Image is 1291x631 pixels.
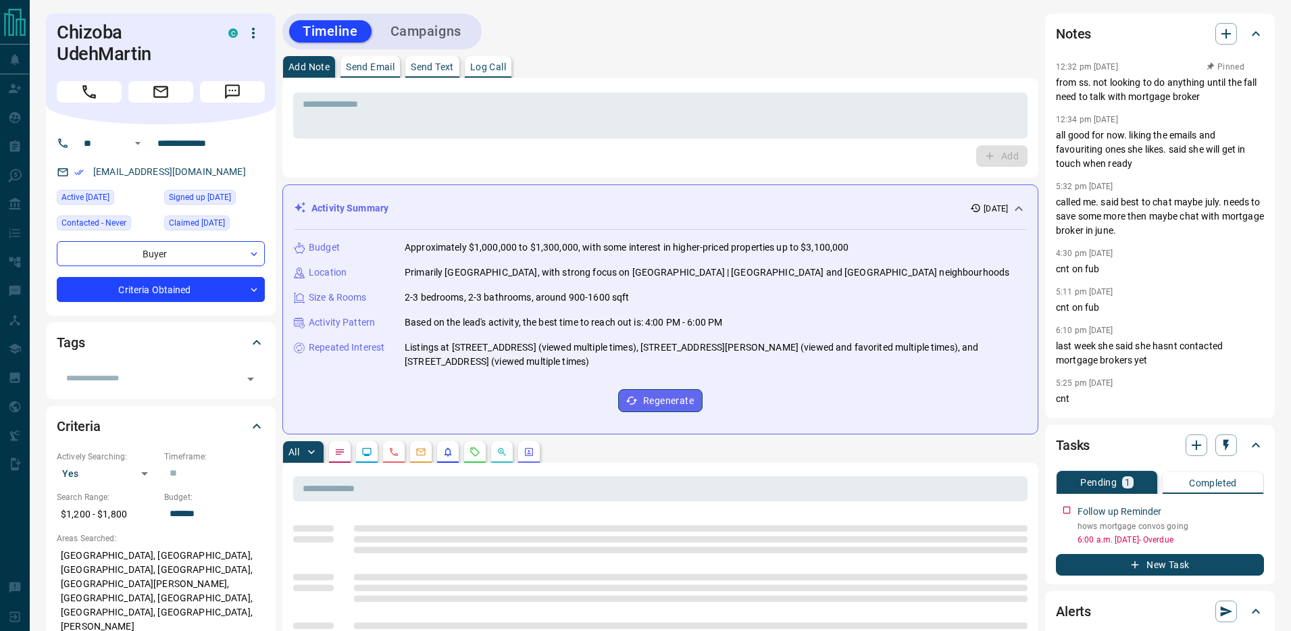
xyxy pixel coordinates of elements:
svg: Agent Actions [524,447,534,457]
p: Actively Searching: [57,451,157,463]
svg: Opportunities [497,447,507,457]
button: Pinned [1206,61,1245,73]
p: 5:11 pm [DATE] [1056,287,1113,297]
p: Primarily [GEOGRAPHIC_DATA], with strong focus on [GEOGRAPHIC_DATA] | [GEOGRAPHIC_DATA] and [GEOG... [405,266,1009,280]
button: Campaigns [377,20,475,43]
span: Call [57,81,122,103]
svg: Email Verified [74,168,84,177]
p: 4:30 pm [DATE] [1056,249,1113,258]
span: Message [200,81,265,103]
p: 5:32 pm [DATE] [1056,182,1113,191]
p: 6:10 pm [DATE] [1056,326,1113,335]
p: Areas Searched: [57,532,265,545]
div: Yes [57,463,157,484]
button: Open [130,135,146,151]
p: last week she said she hasnt contacted mortgage brokers yet [1056,339,1264,368]
div: Alerts [1056,595,1264,628]
p: cnt on fub [1056,262,1264,276]
div: Buyer [57,241,265,266]
span: Signed up [DATE] [169,191,231,204]
span: Active [DATE] [61,191,109,204]
p: Listings at [STREET_ADDRESS] (viewed multiple times), [STREET_ADDRESS][PERSON_NAME] (viewed and f... [405,340,1027,369]
p: Size & Rooms [309,291,367,305]
span: Email [128,81,193,103]
h2: Alerts [1056,601,1091,622]
p: Activity Summary [311,201,388,216]
p: Follow up Reminder [1078,505,1161,519]
div: Tags [57,326,265,359]
p: Approximately $1,000,000 to $1,300,000, with some interest in higher-priced properties up to $3,1... [405,241,849,255]
svg: Requests [470,447,480,457]
p: $1,200 - $1,800 [57,503,157,526]
button: Open [241,370,260,388]
button: Timeline [289,20,372,43]
p: Send Email [346,62,395,72]
svg: Calls [388,447,399,457]
p: 5:25 pm [DATE] [1056,378,1113,388]
h2: Notes [1056,23,1091,45]
p: 12:34 pm [DATE] [1056,115,1118,124]
p: all good for now. liking the emails and favouriting ones she likes. said she will get in touch wh... [1056,128,1264,171]
button: Regenerate [618,389,703,412]
p: called me. said best to chat maybe july. needs to save some more then maybe chat with mortgage br... [1056,195,1264,238]
span: Contacted - Never [61,216,126,230]
button: New Task [1056,554,1264,576]
p: Budget [309,241,340,255]
a: [EMAIL_ADDRESS][DOMAIN_NAME] [93,166,246,177]
p: Location [309,266,347,280]
p: Completed [1189,478,1237,488]
h1: Chizoba UdehMartin [57,22,208,65]
span: Claimed [DATE] [169,216,225,230]
h2: Tags [57,332,84,353]
div: condos.ca [228,28,238,38]
p: Add Note [288,62,330,72]
p: Send Text [411,62,454,72]
div: Notes [1056,18,1264,50]
p: hows mortgage convos going [1078,520,1264,532]
div: Criteria [57,410,265,443]
p: 12:32 pm [DATE] [1056,62,1118,72]
p: cnt [1056,392,1264,406]
div: Tasks [1056,429,1264,461]
svg: Listing Alerts [442,447,453,457]
p: Log Call [470,62,506,72]
p: 2-3 bedrooms, 2-3 bathrooms, around 900-1600 sqft [405,291,629,305]
p: Based on the lead's activity, the best time to reach out is: 4:00 PM - 6:00 PM [405,315,722,330]
p: All [288,447,299,457]
p: cnt on fub [1056,301,1264,315]
div: Wed Mar 13 2019 [164,190,265,209]
div: Activity Summary[DATE] [294,196,1027,221]
p: 1 [1125,478,1130,487]
p: Timeframe: [164,451,265,463]
p: Activity Pattern [309,315,375,330]
p: Budget: [164,491,265,503]
svg: Notes [334,447,345,457]
p: [DATE] [984,203,1008,215]
div: Mon Mar 10 2025 [164,216,265,234]
p: 6:00 a.m. [DATE] - Overdue [1078,534,1264,546]
svg: Emails [415,447,426,457]
h2: Criteria [57,415,101,437]
p: from ss. not looking to do anything until the fall need to talk with mortgage broker [1056,76,1264,104]
p: Repeated Interest [309,340,384,355]
div: Sat Aug 09 2025 [57,190,157,209]
div: Criteria Obtained [57,277,265,302]
h2: Tasks [1056,434,1090,456]
p: Search Range: [57,491,157,503]
p: Pending [1080,478,1117,487]
svg: Lead Browsing Activity [361,447,372,457]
